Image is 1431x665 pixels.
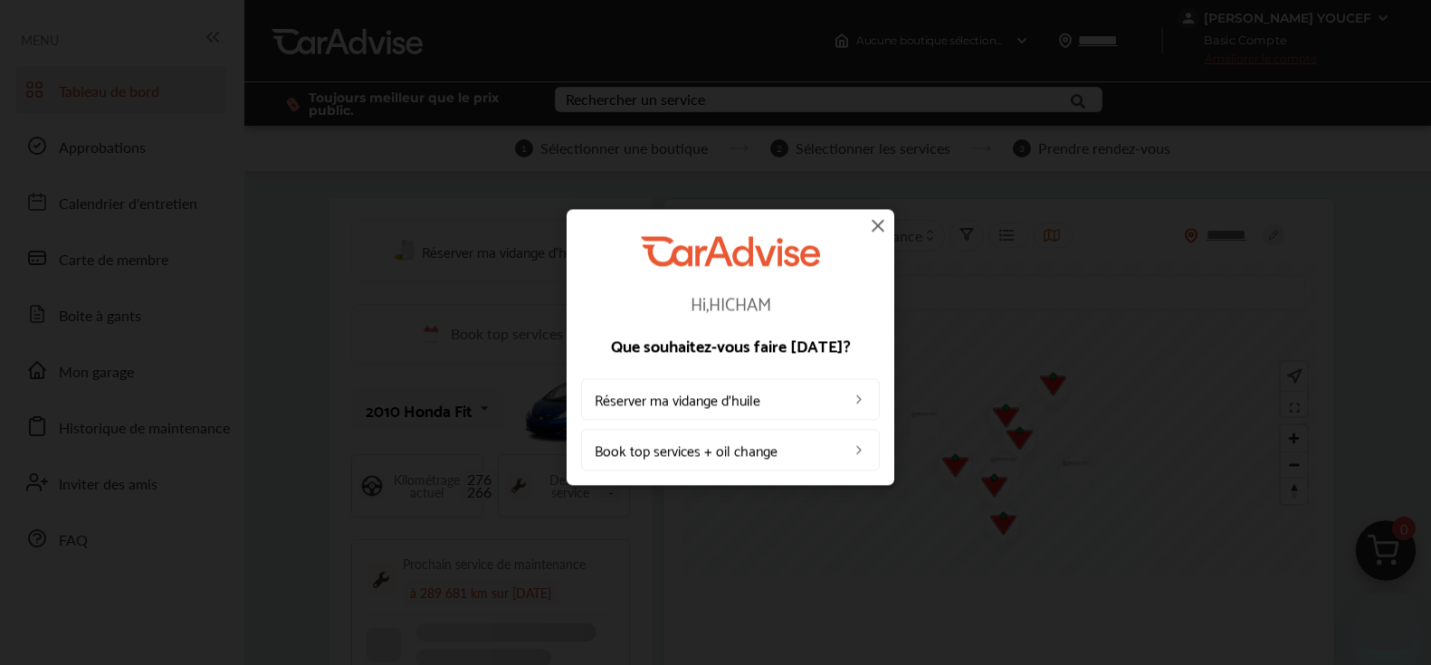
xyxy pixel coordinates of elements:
a: Book top services + oil change [581,429,880,470]
img: left_arrow_icon.0f472efe.svg [852,442,866,457]
img: CarAdvise Logo [641,236,820,266]
iframe: Button to launch messaging window [1359,593,1417,651]
img: left_arrow_icon.0f472efe.svg [852,392,866,406]
p: Hi, HICHAM [581,293,880,311]
a: Réserver ma vidange d'huile [581,378,880,420]
p: Que souhaitez-vous faire [DATE]? [581,337,880,353]
img: close-icon.a004319c.svg [867,214,889,236]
